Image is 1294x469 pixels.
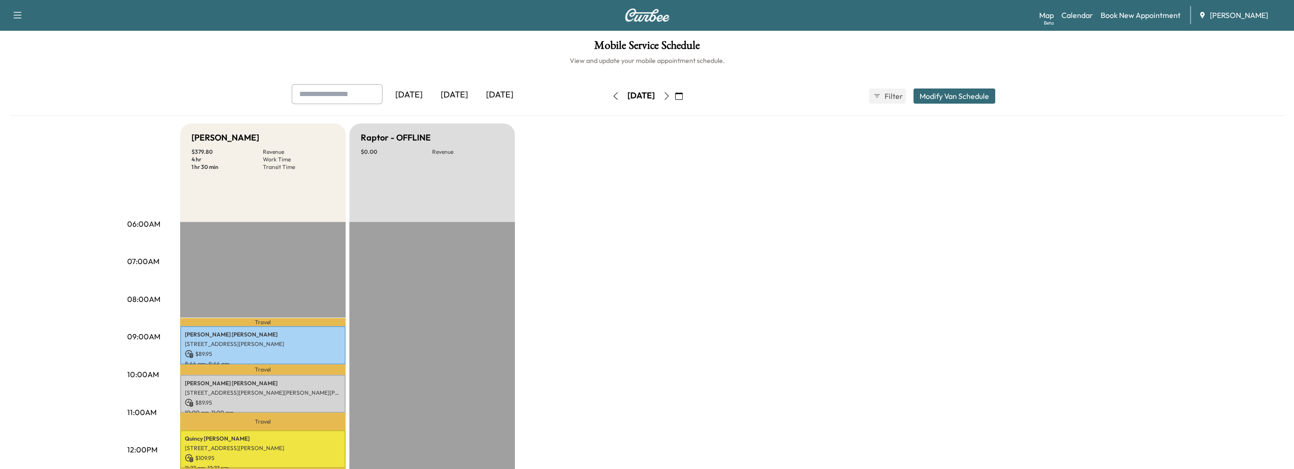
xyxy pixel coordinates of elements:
a: Calendar [1061,9,1093,21]
p: 12:00PM [127,444,157,455]
p: Transit Time [263,163,334,171]
p: 06:00AM [127,218,160,230]
p: Revenue [432,148,504,156]
img: Curbee Logo [625,9,670,22]
p: 11:00AM [127,407,156,418]
h1: Mobile Service Schedule [9,40,1285,56]
a: MapBeta [1039,9,1054,21]
p: Work Time [263,156,334,163]
p: $ 89.95 [185,350,341,358]
span: [PERSON_NAME] [1210,9,1268,21]
p: [PERSON_NAME] [PERSON_NAME] [185,331,341,338]
h6: View and update your mobile appointment schedule. [9,56,1285,65]
h5: Raptor - OFFLINE [361,131,431,144]
p: 09:00AM [127,331,160,342]
p: 1 hr 30 min [191,163,263,171]
div: [DATE] [386,84,432,106]
p: $ 109.95 [185,454,341,462]
div: Beta [1044,19,1054,27]
a: Book New Appointment [1101,9,1181,21]
div: [DATE] [627,90,655,102]
p: 08:00AM [127,293,160,305]
h5: [PERSON_NAME] [191,131,259,144]
p: 8:44 am - 9:44 am [185,360,341,368]
p: 10:00AM [127,369,159,380]
p: [STREET_ADDRESS][PERSON_NAME] [185,340,341,348]
p: [STREET_ADDRESS][PERSON_NAME][PERSON_NAME][PERSON_NAME][PERSON_NAME] [185,389,341,397]
button: Filter [869,88,906,104]
button: Modify Van Schedule [913,88,995,104]
span: Filter [885,90,902,102]
p: $ 0.00 [361,148,432,156]
div: [DATE] [477,84,522,106]
p: $ 89.95 [185,398,341,407]
p: [STREET_ADDRESS][PERSON_NAME] [185,444,341,452]
p: Travel [180,318,346,326]
div: [DATE] [432,84,477,106]
p: Travel [180,364,346,375]
p: 10:00 am - 11:00 am [185,409,341,416]
p: $ 379.80 [191,148,263,156]
p: 4 hr [191,156,263,163]
p: Travel [180,413,346,430]
p: Revenue [263,148,334,156]
p: 07:00AM [127,256,159,267]
p: [PERSON_NAME] [PERSON_NAME] [185,380,341,387]
p: Quincy [PERSON_NAME] [185,435,341,442]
